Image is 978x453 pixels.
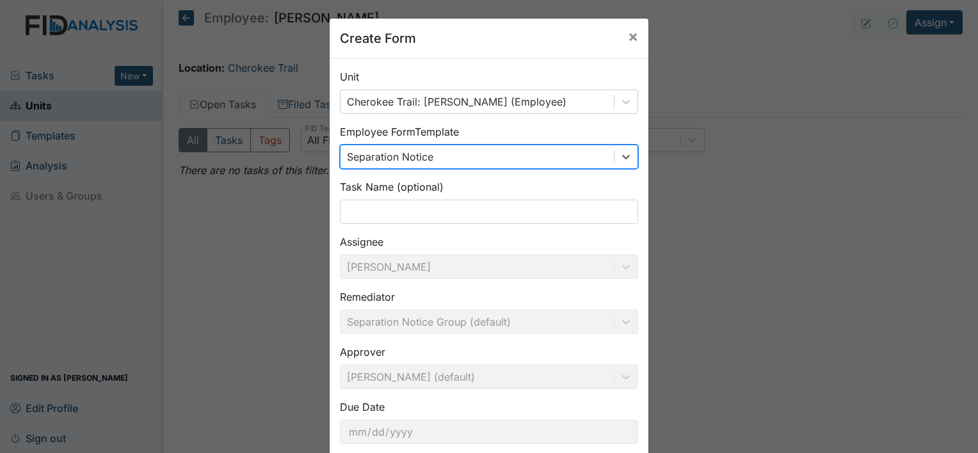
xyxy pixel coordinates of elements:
[340,124,459,139] label: Employee Form Template
[340,179,444,195] label: Task Name (optional)
[628,27,638,45] span: ×
[340,399,385,415] label: Due Date
[347,94,566,109] div: Cherokee Trail: [PERSON_NAME] (Employee)
[340,344,385,360] label: Approver
[347,149,433,164] div: Separation Notice
[340,29,416,48] h5: Create Form
[618,19,648,54] button: Close
[340,69,359,84] label: Unit
[340,289,395,305] label: Remediator
[340,234,383,250] label: Assignee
